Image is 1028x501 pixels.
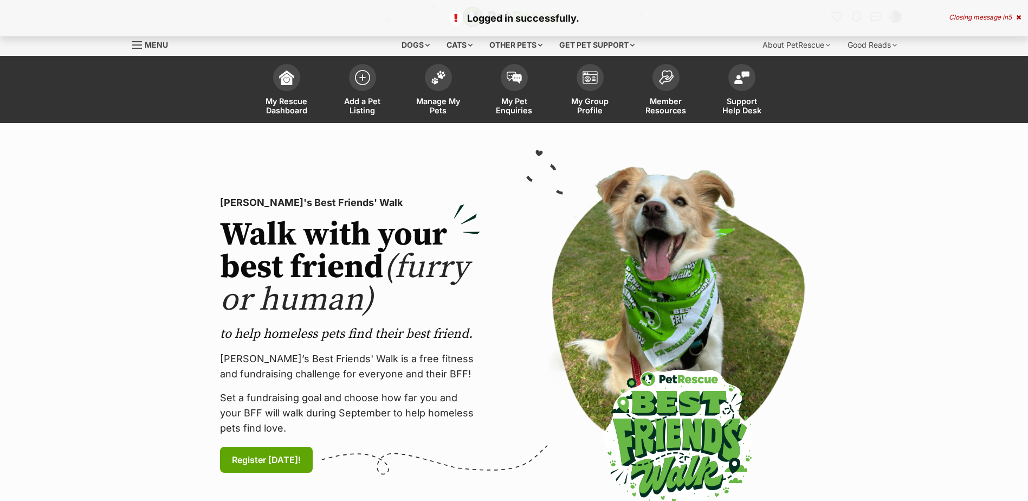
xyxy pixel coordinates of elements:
[355,70,370,85] img: add-pet-listing-icon-0afa8454b4691262ce3f59096e99ab1cd57d4a30225e0717b998d2c9b9846f56.svg
[439,34,480,56] div: Cats
[840,34,904,56] div: Good Reads
[220,219,480,317] h2: Walk with your best friend
[628,59,704,123] a: Member Resources
[325,59,400,123] a: Add a Pet Listing
[220,325,480,343] p: to help homeless pets find their best friend.
[658,70,674,85] img: member-resources-icon-8e73f808a243e03378d46382f2149f9095a855e16c252ad45f914b54edf8863c.svg
[755,34,838,56] div: About PetRescue
[220,447,313,473] a: Register [DATE]!
[338,97,387,115] span: Add a Pet Listing
[262,97,311,115] span: My Rescue Dashboard
[717,97,766,115] span: Support Help Desk
[220,351,480,382] p: [PERSON_NAME]’s Best Friends' Walk is a free fitness and fundraising challenge for everyone and t...
[400,59,476,123] a: Manage My Pets
[232,453,301,466] span: Register [DATE]!
[490,97,539,115] span: My Pet Enquiries
[507,72,522,83] img: pet-enquiries-icon-7e3ad2cf08bfb03b45e93fb7055b45f3efa6380592205ae92323e6603595dc1f.svg
[642,97,690,115] span: Member Resources
[704,59,780,123] a: Support Help Desk
[220,195,480,210] p: [PERSON_NAME]'s Best Friends' Walk
[552,59,628,123] a: My Group Profile
[132,34,176,54] a: Menu
[249,59,325,123] a: My Rescue Dashboard
[431,70,446,85] img: manage-my-pets-icon-02211641906a0b7f246fdf0571729dbe1e7629f14944591b6c1af311fb30b64b.svg
[414,97,463,115] span: Manage My Pets
[394,34,437,56] div: Dogs
[552,34,642,56] div: Get pet support
[145,40,168,49] span: Menu
[583,71,598,84] img: group-profile-icon-3fa3cf56718a62981997c0bc7e787c4b2cf8bcc04b72c1350f741eb67cf2f40e.svg
[734,71,749,84] img: help-desk-icon-fdf02630f3aa405de69fd3d07c3f3aa587a6932b1a1747fa1d2bba05be0121f9.svg
[220,390,480,436] p: Set a fundraising goal and choose how far you and your BFF will walk during September to help hom...
[279,70,294,85] img: dashboard-icon-eb2f2d2d3e046f16d808141f083e7271f6b2e854fb5c12c21221c1fb7104beca.svg
[220,247,469,320] span: (furry or human)
[566,97,615,115] span: My Group Profile
[482,34,550,56] div: Other pets
[476,59,552,123] a: My Pet Enquiries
